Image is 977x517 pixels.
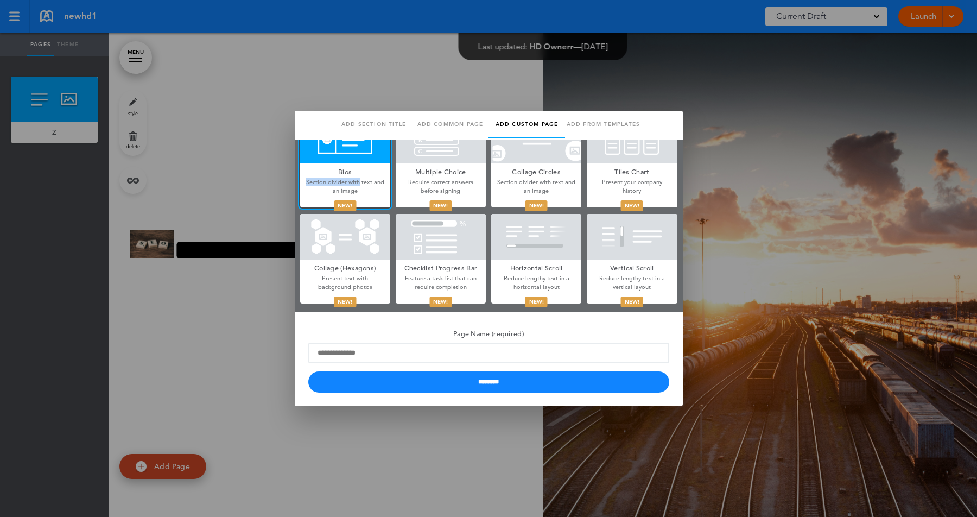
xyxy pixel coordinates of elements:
p: Section divider with text and an image [491,178,581,195]
h5: Collage (Hexagons) [300,260,390,275]
h5: Page Name (required) [308,325,669,341]
div: New! [429,297,452,307]
p: Section divider with text and an image [300,178,390,195]
div: New! [429,200,452,211]
h5: Vertical Scroll [587,260,677,275]
div: New! [525,297,548,307]
a: Add custom page [488,111,565,138]
div: New! [334,200,356,211]
div: New! [621,297,643,307]
input: Page Name (required) [308,343,669,363]
a: Add from templates [565,111,642,138]
h5: Multiple Choice [396,163,486,179]
div: New! [525,200,548,211]
p: Reduce lengthy text in a horizontal layout [491,274,581,291]
div: New! [621,200,643,211]
h5: Collage Circles [491,163,581,179]
p: Present your company history [587,178,677,195]
p: Feature a task list that can require completion [396,274,486,291]
p: Present text with background photos [300,274,390,291]
p: Reduce lengthy text in a vertical layout [587,274,677,291]
h5: Bios [300,163,390,179]
a: Add section title [335,111,412,138]
h5: Horizontal Scroll [491,260,581,275]
p: Require correct answers before signing [396,178,486,195]
div: New! [334,297,356,307]
h5: Checklist Progress Bar [396,260,486,275]
h5: Tiles Chart [587,163,677,179]
a: Add common page [412,111,488,138]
